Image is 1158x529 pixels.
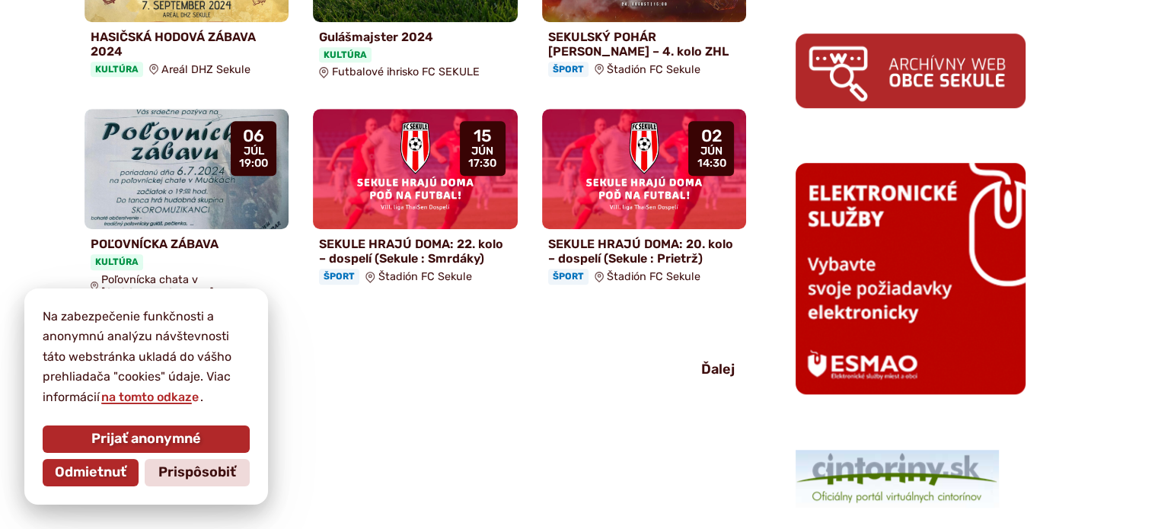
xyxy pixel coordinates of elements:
[607,63,700,76] span: Štadión FC Sekule
[319,269,359,284] span: Šport
[548,30,741,59] h4: SEKULSKÝ POHÁR [PERSON_NAME] – 4. kolo ZHL
[91,237,283,251] h4: POĽOVNÍCKA ZÁBAVA
[796,163,1026,394] img: esmao_sekule_b.png
[607,270,700,283] span: Štadión FC Sekule
[43,459,139,486] button: Odmietnuť
[91,30,283,59] h4: HASIČSKÁ HODOVÁ ZÁBAVA 2024
[697,158,726,170] span: 14:30
[701,361,735,378] span: Ďalej
[145,459,250,486] button: Prispôsobiť
[689,355,747,383] a: Ďalej
[101,273,282,299] span: Poľovnícka chata v [GEOGRAPHIC_DATA]
[796,450,999,508] img: 1.png
[239,145,268,158] span: júl
[548,237,741,266] h4: SEKULE HRAJÚ DOMA: 20. kolo – dospelí (Sekule : Prietrž)
[468,158,496,170] span: 17:30
[796,33,1026,107] img: archiv.png
[91,431,201,448] span: Prijať anonymné
[468,145,496,158] span: jún
[542,109,747,291] a: SEKULE HRAJÚ DOMA: 20. kolo – dospelí (Sekule : Prietrž) ŠportŠtadión FC Sekule 02 jún 14:30
[43,307,250,407] p: Na zabezpečenie funkčnosti a anonymnú analýzu návštevnosti táto webstránka ukladá do vášho prehli...
[43,425,250,453] button: Prijať anonymné
[85,109,289,304] a: POĽOVNÍCKA ZÁBAVA KultúraPoľovnícka chata v [GEOGRAPHIC_DATA] 06 júl 19:00
[319,47,372,62] span: Kultúra
[468,127,496,145] span: 15
[239,127,268,145] span: 06
[548,269,589,284] span: Šport
[548,62,589,77] span: Šport
[100,390,200,404] a: na tomto odkaze
[697,127,726,145] span: 02
[313,109,518,291] a: SEKULE HRAJÚ DOMA: 22. kolo – dospelí (Sekule : Smrdáky) ŠportŠtadión FC Sekule 15 jún 17:30
[378,270,472,283] span: Štadión FC Sekule
[332,65,480,78] span: Futbalové ihrisko FC SEKULE
[91,62,143,77] span: Kultúra
[239,158,268,170] span: 19:00
[697,145,726,158] span: jún
[91,254,143,269] span: Kultúra
[319,30,512,44] h4: Gulášmajster 2024
[319,237,512,266] h4: SEKULE HRAJÚ DOMA: 22. kolo – dospelí (Sekule : Smrdáky)
[55,464,126,481] span: Odmietnuť
[158,464,236,481] span: Prispôsobiť
[161,63,250,76] span: Areál DHZ Sekule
